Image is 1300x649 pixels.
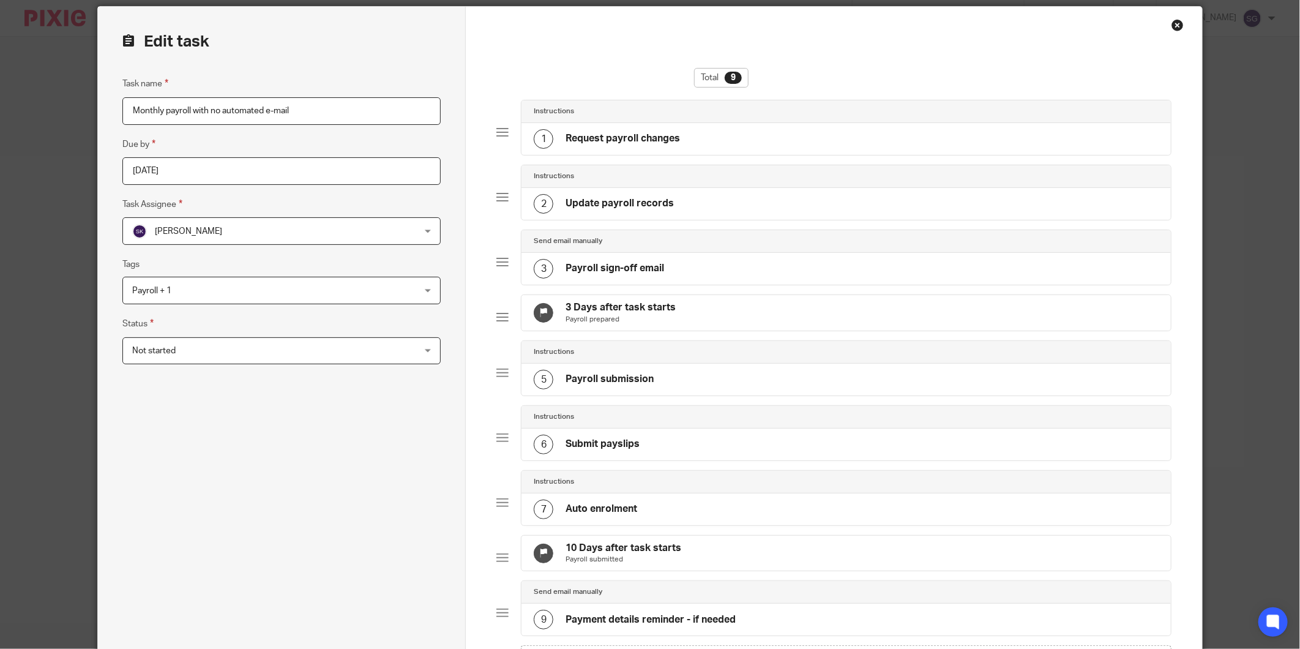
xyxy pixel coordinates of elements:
div: 9 [534,610,553,629]
label: Task Assignee [122,197,182,211]
h4: Payment details reminder - if needed [566,613,736,626]
p: Payroll prepared [566,315,676,324]
div: Total [694,68,749,88]
h4: Payroll submission [566,373,654,386]
span: [PERSON_NAME] [155,227,222,236]
label: Task name [122,77,168,91]
div: 3 [534,259,553,279]
h4: Instructions [534,107,574,116]
h4: 10 Days after task starts [566,542,681,555]
img: svg%3E [132,224,147,239]
h4: Send email manually [534,236,602,246]
div: 2 [534,194,553,214]
h4: Send email manually [534,587,602,597]
span: Payroll + 1 [132,287,171,295]
input: Pick a date [122,157,441,185]
h4: Instructions [534,347,574,357]
h4: Instructions [534,171,574,181]
span: Not started [132,347,176,355]
div: 5 [534,370,553,389]
label: Due by [122,137,155,151]
label: Tags [122,258,140,271]
div: 7 [534,500,553,519]
h4: Auto enrolment [566,503,637,516]
h4: Submit payslips [566,438,640,451]
p: Payroll submitted [566,555,681,565]
h4: 3 Days after task starts [566,301,676,314]
div: 1 [534,129,553,149]
h2: Edit task [122,31,441,52]
div: 9 [725,72,742,84]
label: Status [122,317,154,331]
h4: Update payroll records [566,197,674,210]
div: Close this dialog window [1171,19,1184,31]
h4: Payroll sign-off email [566,262,664,275]
h4: Instructions [534,412,574,422]
h4: Request payroll changes [566,132,680,145]
div: 6 [534,435,553,454]
h4: Instructions [534,477,574,487]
